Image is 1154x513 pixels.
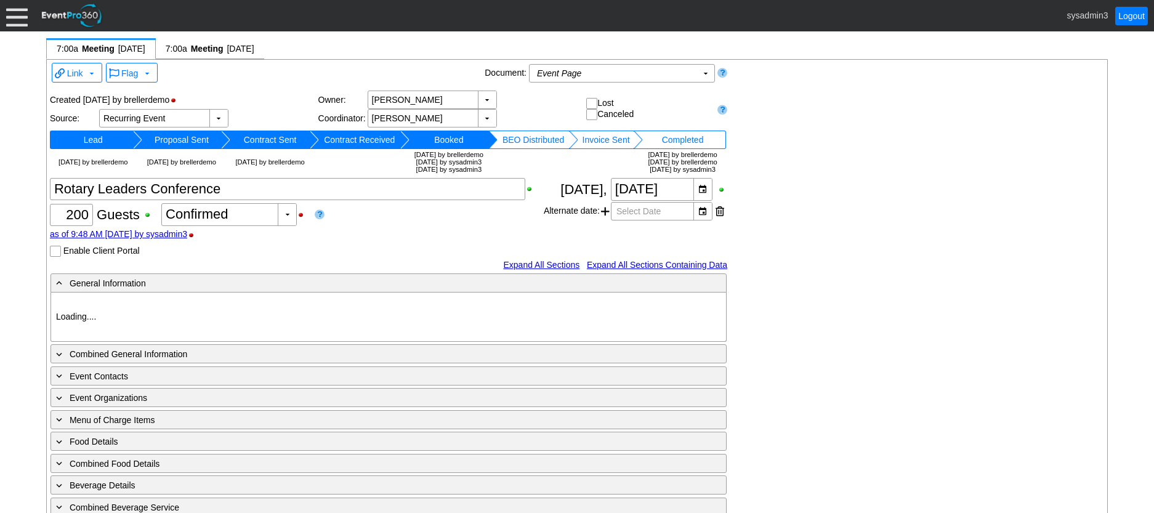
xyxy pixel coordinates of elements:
[560,182,607,197] span: [DATE],
[54,369,673,383] div: Event Contacts
[54,347,673,361] div: Combined General Information
[601,202,610,220] span: Add another alternate date
[55,66,97,79] span: Link
[63,246,140,256] label: Enable Client Portal
[118,44,145,54] span: [DATE]
[50,229,187,239] a: as of 9:48 AM [DATE] by sysadmin3
[318,113,368,123] div: Coordinator:
[319,131,400,149] td: Change status to Contract Received
[614,203,663,220] span: Select Date
[121,68,138,78] span: Flag
[54,276,673,290] div: General Information
[50,113,99,123] div: Source:
[190,42,225,55] span: Meeting
[54,131,133,149] td: Change status to Lead
[67,68,83,78] span: Link
[70,393,147,403] span: Event Organizations
[498,131,569,149] td: Change status to BEO Distributed
[70,349,187,359] span: Combined General Information
[97,207,140,222] span: Guests
[169,96,184,105] div: Hide Status Bar when printing; click to show Status Bar when printing.
[230,149,310,175] td: [DATE] by brellerdemo
[70,480,135,490] span: Beverage Details
[544,201,727,222] div: Alternate date:
[717,185,727,194] div: Show Event Date when printing; click to hide Event Date when printing.
[716,202,724,220] div: Remove this date
[70,278,146,288] span: General Information
[142,131,222,149] td: Change status to Proposal Sent
[54,434,673,448] div: Food Details
[109,66,152,79] span: Flag
[70,371,128,381] span: Event Contacts
[482,64,529,85] div: Document:
[54,149,133,175] td: [DATE] by brellerdemo
[54,390,673,405] div: Event Organizations
[40,2,104,30] img: EventPro360
[70,503,179,512] span: Combined Beverage Service
[54,478,673,492] div: Beverage Details
[54,413,673,427] div: Menu of Charge Items
[537,68,581,78] i: Event Page
[230,131,310,149] td: Change status to Contract Sent
[503,260,579,270] a: Expand All Sections
[50,91,318,109] div: Created [DATE] by brellerdemo
[525,185,539,193] div: Show Event Title when printing; click to hide Event Title when printing.
[187,231,201,240] div: Hide Guest Count Stamp when printing; click to show Guest Count Stamp when printing.
[6,5,28,26] div: Menu: Click or 'Crtl+M' to toggle menu open/close
[166,44,187,54] span: 7:00a
[56,310,721,323] p: Loading....
[1067,10,1108,20] span: sysadmin3
[70,459,159,469] span: Combined Food Details
[57,44,78,54] span: 7:00a
[81,42,116,55] span: Edit title
[318,95,368,105] div: Owner:
[143,211,158,219] div: Show Guest Count when printing; click to hide Guest Count when printing.
[586,98,712,121] div: Lost Canceled
[643,149,722,175] td: [DATE] by brellerdemo [DATE] by brellerdemo [DATE] by sysadmin3
[142,149,222,175] td: [DATE] by brellerdemo
[410,149,489,175] td: [DATE] by brellerdemo [DATE] by sysadmin3 [DATE] by sysadmin3
[70,437,118,446] span: Food Details
[643,131,722,149] td: Change status to Completed
[227,44,254,54] span: [DATE]
[54,456,673,471] div: Combined Food Details
[587,260,727,270] a: Expand All Sections Containing Data
[1115,7,1148,25] a: Logout
[410,131,489,149] td: Change status to Booked
[297,211,311,219] div: Hide Guest Count Status when printing; click to show Guest Count Status when printing.
[578,131,634,149] td: Change status to Invoice Sent
[70,415,155,425] span: Menu of Charge Items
